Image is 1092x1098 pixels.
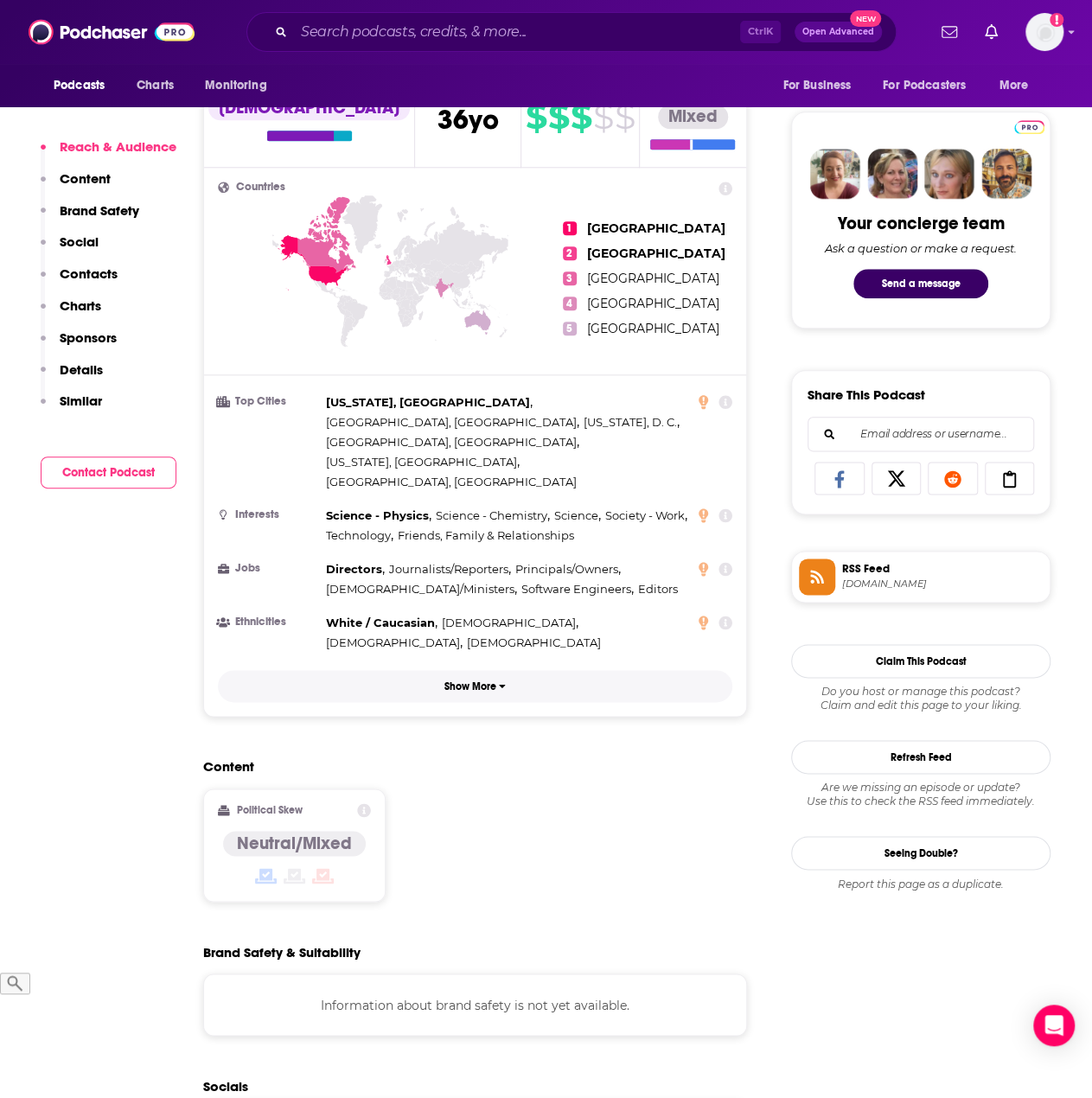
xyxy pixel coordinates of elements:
span: [GEOGRAPHIC_DATA] [587,321,719,336]
span: $ [593,103,613,131]
p: Sponsors [60,329,117,346]
span: Directors [326,562,382,576]
span: , [515,559,621,579]
h3: Share This Podcast [808,386,925,403]
button: Open AdvancedNew [795,22,882,42]
span: 1 [563,221,577,235]
span: [GEOGRAPHIC_DATA], [GEOGRAPHIC_DATA] [326,415,577,429]
a: RSS Feed[DOMAIN_NAME] [799,559,1043,595]
div: Information about brand safety is not yet available. [203,974,747,1036]
div: [DEMOGRAPHIC_DATA] [208,96,410,120]
a: Copy Link [985,462,1035,495]
span: , [326,432,579,452]
p: Charts [60,297,101,314]
a: Share on Reddit [928,462,978,495]
span: , [326,559,385,579]
span: 5 [563,322,577,335]
span: , [442,613,578,633]
span: Monitoring [205,73,266,98]
span: [DEMOGRAPHIC_DATA] [442,616,576,629]
div: Mixed [658,105,728,129]
span: 2 [563,246,577,260]
span: , [521,579,634,599]
button: open menu [770,69,872,102]
span: $ [548,103,569,131]
span: Principals/Owners [515,562,618,576]
span: Journalists/Reporters [389,562,508,576]
div: Search followers [808,417,1034,451]
button: Send a message [853,269,988,298]
img: Barbara Profile [867,149,917,199]
button: Reach & Audience [41,138,176,170]
div: Report this page as a duplicate. [791,877,1050,891]
h2: Content [203,758,733,775]
button: Contact Podcast [41,456,176,488]
span: [US_STATE], [GEOGRAPHIC_DATA] [326,395,530,409]
button: Brand Safety [41,202,139,234]
a: Share on X/Twitter [872,462,922,495]
span: Countries [236,182,285,193]
span: [GEOGRAPHIC_DATA], [GEOGRAPHIC_DATA] [326,435,577,449]
span: , [389,559,511,579]
button: open menu [193,69,289,102]
span: Software Engineers [521,582,631,596]
span: Charts [137,73,174,98]
button: Charts [41,297,101,329]
span: Editors [638,582,678,596]
span: , [436,506,550,526]
span: [GEOGRAPHIC_DATA] [587,296,719,311]
span: , [326,633,463,653]
span: Ctrl K [740,21,781,43]
button: Similar [41,393,102,425]
img: Jules Profile [924,149,974,199]
p: Brand Safety [60,202,139,219]
span: , [326,579,517,599]
span: [US_STATE], D. C. [584,415,677,429]
span: 36 yo [437,103,499,137]
span: $ [571,103,591,131]
a: Show notifications dropdown [935,17,964,47]
span: , [326,526,393,546]
span: , [326,613,437,633]
span: For Business [782,73,851,98]
a: Charts [125,69,184,102]
span: Science - Physics [326,508,429,522]
button: Show profile menu [1025,13,1063,51]
a: Pro website [1014,118,1044,134]
span: Science - Chemistry [436,508,547,522]
button: open menu [872,69,991,102]
span: Technology [326,528,391,542]
span: [DEMOGRAPHIC_DATA] [326,635,460,649]
button: Show More [218,670,732,702]
span: [DEMOGRAPHIC_DATA] [467,635,601,649]
h3: Jobs [218,563,319,574]
span: Science [554,508,598,522]
span: , [604,506,686,526]
button: open menu [42,69,127,102]
p: Reach & Audience [60,138,176,155]
h2: Political Skew [237,804,303,816]
span: Logged in as mmjamo [1025,13,1063,51]
span: More [999,73,1029,98]
div: Ask a question or make a request. [825,241,1017,255]
span: [GEOGRAPHIC_DATA] [587,246,725,261]
img: Sydney Profile [810,149,860,199]
img: Podchaser - Follow, Share and Rate Podcasts [29,16,195,48]
span: [GEOGRAPHIC_DATA] [587,271,719,286]
span: [GEOGRAPHIC_DATA], [GEOGRAPHIC_DATA] [326,475,577,488]
p: Similar [60,393,102,409]
p: Show More [444,680,496,693]
span: Friends, Family & Relationships [398,528,574,542]
button: Refresh Feed [791,740,1050,774]
p: Details [60,361,103,378]
p: Social [60,233,99,250]
h3: Interests [218,509,319,520]
svg: Add a profile image [1050,13,1063,27]
h3: Ethnicities [218,616,319,628]
span: New [850,10,881,27]
span: , [326,506,431,526]
span: RSS Feed [842,561,1043,577]
span: , [554,506,601,526]
span: Do you host or manage this podcast? [791,685,1050,699]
